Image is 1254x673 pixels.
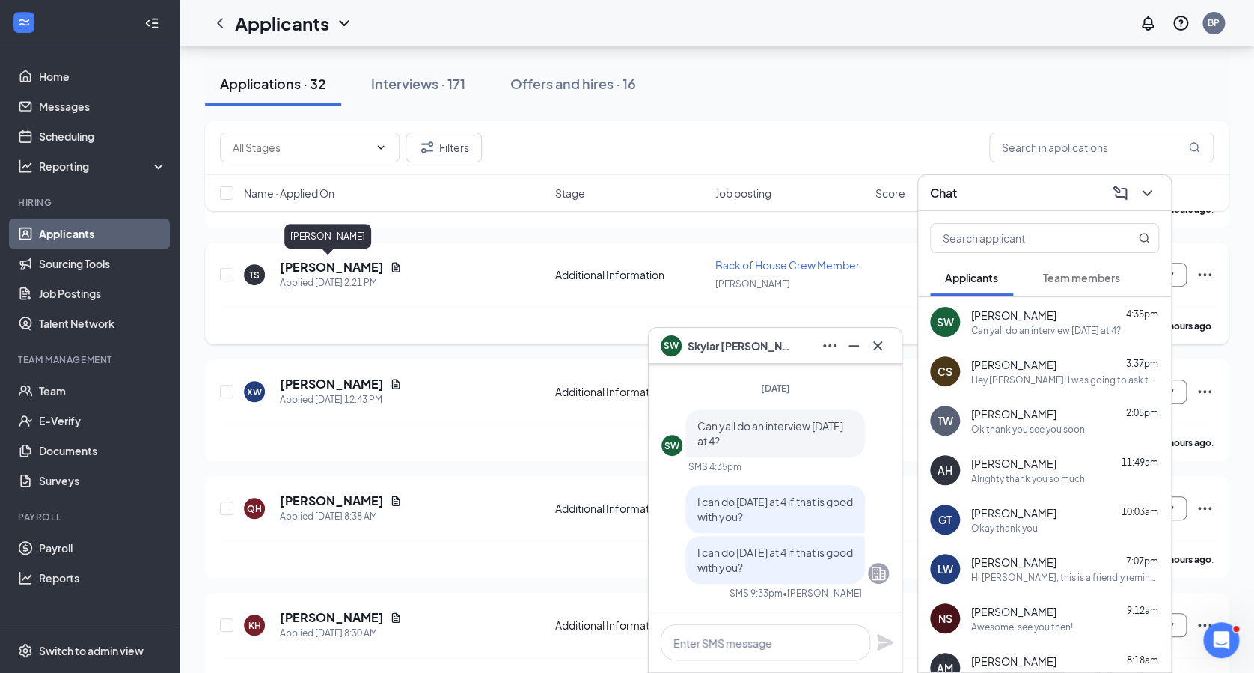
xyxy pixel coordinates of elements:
div: Offers and hires · 16 [510,74,636,93]
span: 9:12am [1127,605,1158,616]
div: AH [938,463,952,478]
div: Hi [PERSON_NAME], this is a friendly reminder. To move forward with your application for Front of... [971,571,1159,584]
a: Sourcing Tools [39,249,167,278]
span: I can do [DATE] at 4 if that is good with you? [697,546,853,574]
div: Payroll [18,511,164,523]
h1: Applicants [235,10,329,36]
span: [DATE] [761,383,790,394]
svg: Ellipses [1196,266,1214,284]
button: Cross [866,334,890,358]
span: [PERSON_NAME] [971,308,1056,323]
h5: [PERSON_NAME] [280,609,384,626]
span: [PERSON_NAME] [971,555,1056,570]
span: [PERSON_NAME] [715,278,790,290]
button: ComposeMessage [1108,181,1132,205]
svg: MagnifyingGlass [1138,232,1150,244]
div: GT [938,512,952,527]
svg: Ellipses [821,337,839,355]
span: 3:37pm [1126,358,1158,369]
svg: Ellipses [1196,499,1214,517]
b: 7 hours ago [1162,320,1211,332]
svg: Document [390,378,402,390]
svg: Ellipses [1196,616,1214,634]
span: 8:18am [1127,654,1158,666]
div: Team Management [18,353,164,366]
button: Minimize [842,334,866,358]
div: Reporting [39,159,168,174]
svg: ChevronLeft [211,14,229,32]
div: Applied [DATE] 12:43 PM [280,392,402,407]
span: Team members [1043,271,1120,284]
a: Talent Network [39,308,167,338]
svg: Plane [876,633,894,651]
svg: Cross [869,337,887,355]
div: Additional Information [555,267,706,282]
span: [PERSON_NAME] [971,456,1056,471]
b: 13 hours ago [1157,554,1211,565]
a: Scheduling [39,121,167,151]
h3: Chat [930,185,957,201]
span: • [PERSON_NAME] [783,587,862,600]
span: 2:05pm [1126,407,1158,418]
div: SMS 9:33pm [730,587,783,600]
div: Applied [DATE] 8:30 AM [280,626,402,641]
svg: Document [390,495,402,507]
input: Search in applications [989,133,1214,162]
input: All Stages [233,139,369,156]
a: Home [39,61,167,91]
div: Interviews · 171 [371,74,465,93]
span: 4:35pm [1126,308,1158,320]
div: Can yall do an interview [DATE] at 4? [971,324,1121,337]
span: Back of House Crew Member [715,258,860,272]
svg: Collapse [144,16,159,31]
div: Applied [DATE] 2:21 PM [280,275,402,290]
span: Name · Applied On [244,186,334,201]
span: [PERSON_NAME] [971,357,1056,372]
button: Ellipses [818,334,842,358]
span: Applicants [945,271,998,284]
div: NS [938,611,952,626]
span: Job posting [715,186,771,201]
span: [PERSON_NAME] [971,406,1056,421]
span: [PERSON_NAME] [971,654,1056,669]
svg: Document [390,612,402,624]
svg: Filter [418,138,436,156]
div: KH [248,619,261,632]
span: Skylar [PERSON_NAME] [688,338,792,354]
h5: [PERSON_NAME] [280,259,384,275]
span: Can yall do an interview [DATE] at 4? [697,419,843,448]
div: Switch to admin view [39,643,144,658]
div: LW [938,561,953,576]
svg: Settings [18,643,33,658]
a: Reports [39,563,167,593]
div: XW [247,386,262,398]
div: Okay thank you [971,522,1038,535]
div: Additional Information [555,618,706,633]
svg: ComposeMessage [1111,184,1129,202]
div: Ok thank you see you soon [971,423,1085,436]
button: Filter Filters [406,133,482,162]
input: Search applicant [931,224,1108,252]
div: Applied [DATE] 8:38 AM [280,509,402,524]
div: CS [938,364,952,379]
div: Additional Information [555,384,706,399]
div: TW [938,413,953,428]
div: Awesome, see you then! [971,621,1073,633]
iframe: Intercom live chat [1203,622,1239,658]
h5: [PERSON_NAME] [280,493,384,509]
svg: Minimize [845,337,863,355]
svg: ChevronDown [335,14,353,32]
span: 7:07pm [1126,555,1158,567]
div: Alrighty thank you so much [971,472,1085,485]
svg: Document [390,261,402,273]
a: Applicants [39,219,167,249]
svg: ChevronDown [1138,184,1156,202]
a: Surveys [39,466,167,496]
a: Team [39,376,167,406]
div: QH [247,502,262,515]
div: SW [664,439,679,452]
div: [PERSON_NAME] [284,224,371,249]
span: I can do [DATE] at 4 if that is good with you? [697,495,853,523]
